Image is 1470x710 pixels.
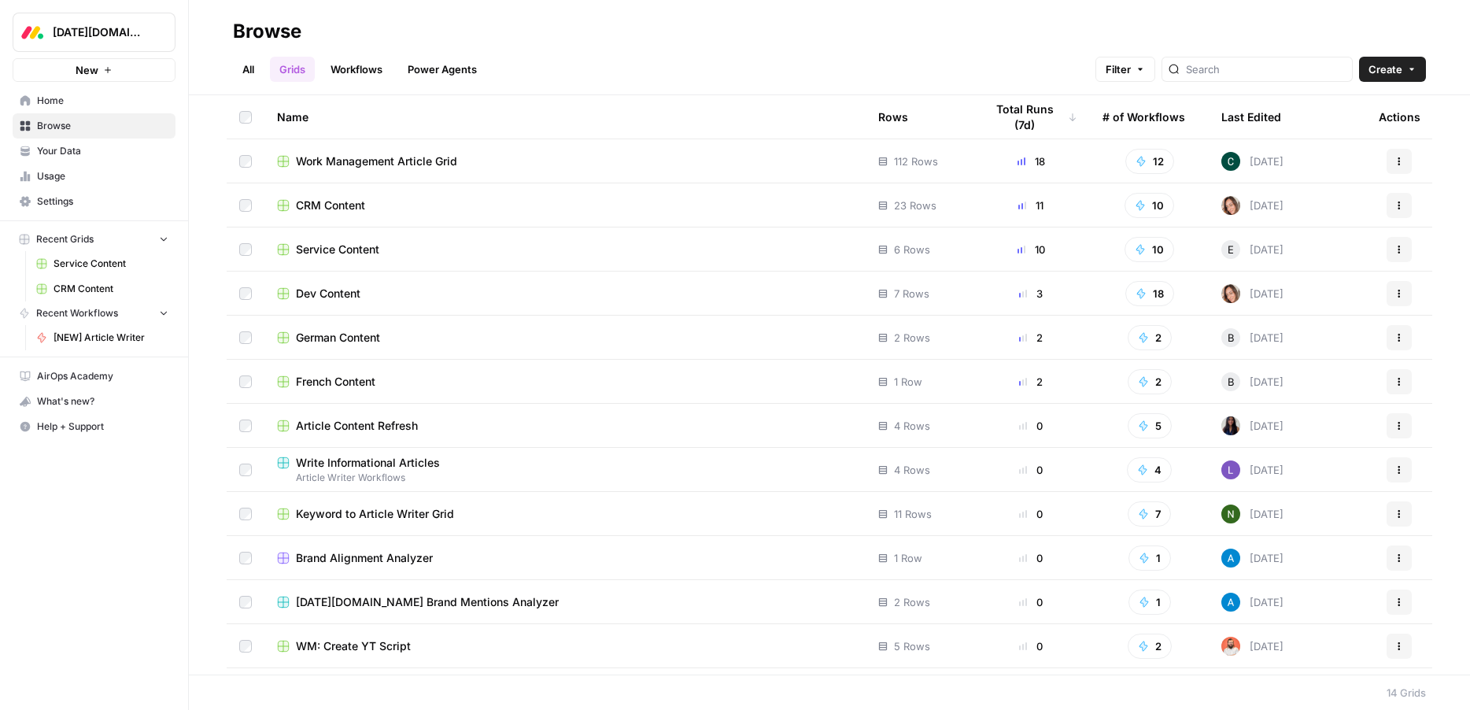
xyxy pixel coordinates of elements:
[894,198,936,213] span: 23 Rows
[1221,460,1283,479] div: [DATE]
[13,164,175,189] a: Usage
[1221,152,1283,171] div: [DATE]
[894,594,930,610] span: 2 Rows
[1128,634,1172,659] button: 2
[1221,549,1283,568] div: [DATE]
[1186,61,1346,77] input: Search
[13,13,175,52] button: Workspace: Monday.com
[277,418,853,434] a: Article Content Refresh
[1221,416,1283,435] div: [DATE]
[277,638,853,654] a: WM: Create YT Script
[984,153,1077,169] div: 18
[13,189,175,214] a: Settings
[54,282,168,296] span: CRM Content
[1127,457,1172,483] button: 4
[984,550,1077,566] div: 0
[1125,193,1174,218] button: 10
[296,550,433,566] span: Brand Alignment Analyzer
[37,420,168,434] span: Help + Support
[296,198,365,213] span: CRM Content
[296,153,457,169] span: Work Management Article Grid
[13,88,175,113] a: Home
[36,232,94,246] span: Recent Grids
[1106,61,1131,77] span: Filter
[1221,505,1283,523] div: [DATE]
[1095,57,1155,82] button: Filter
[1221,593,1240,612] img: o3cqybgnmipr355j8nz4zpq1mc6x
[1128,325,1172,350] button: 2
[233,57,264,82] a: All
[296,418,418,434] span: Article Content Refresh
[1128,501,1171,527] button: 7
[54,257,168,271] span: Service Content
[277,330,853,346] a: German Content
[277,95,853,139] div: Name
[277,286,853,301] a: Dev Content
[37,169,168,183] span: Usage
[321,57,392,82] a: Workflows
[1221,637,1240,656] img: ui9db3zf480wl5f9in06l3n7q51r
[894,374,922,390] span: 1 Row
[1228,374,1235,390] span: B
[296,330,380,346] span: German Content
[1228,330,1235,346] span: B
[13,414,175,439] button: Help + Support
[1221,152,1240,171] img: vwv6frqzyjkvcnqomnnxlvzyyij2
[37,369,168,383] span: AirOps Academy
[277,550,853,566] a: Brand Alignment Analyzer
[296,594,559,610] span: [DATE][DOMAIN_NAME] Brand Mentions Analyzer
[277,506,853,522] a: Keyword to Article Writer Grid
[894,550,922,566] span: 1 Row
[894,330,930,346] span: 2 Rows
[13,139,175,164] a: Your Data
[894,506,932,522] span: 11 Rows
[894,418,930,434] span: 4 Rows
[878,95,908,139] div: Rows
[1221,416,1240,435] img: rox323kbkgutb4wcij4krxobkpon
[13,389,175,414] button: What's new?
[277,374,853,390] a: French Content
[277,594,853,610] a: [DATE][DOMAIN_NAME] Brand Mentions Analyzer
[296,638,411,654] span: WM: Create YT Script
[76,62,98,78] span: New
[1125,281,1174,306] button: 18
[984,95,1077,139] div: Total Runs (7d)
[37,94,168,108] span: Home
[1221,284,1283,303] div: [DATE]
[1125,149,1174,174] button: 12
[1221,240,1283,259] div: [DATE]
[984,242,1077,257] div: 10
[894,153,938,169] span: 112 Rows
[18,18,46,46] img: Monday.com Logo
[1102,95,1185,139] div: # of Workflows
[1128,369,1172,394] button: 2
[1221,196,1283,215] div: [DATE]
[296,242,379,257] span: Service Content
[13,364,175,389] a: AirOps Academy
[1128,545,1171,571] button: 1
[277,471,853,485] span: Article Writer Workflows
[13,227,175,251] button: Recent Grids
[984,330,1077,346] div: 2
[277,242,853,257] a: Service Content
[1379,95,1420,139] div: Actions
[1128,590,1171,615] button: 1
[1359,57,1426,82] button: Create
[984,506,1077,522] div: 0
[1125,237,1174,262] button: 10
[13,301,175,325] button: Recent Workflows
[1221,549,1240,568] img: o3cqybgnmipr355j8nz4zpq1mc6x
[984,286,1077,301] div: 3
[29,276,175,301] a: CRM Content
[894,462,930,478] span: 4 Rows
[1228,242,1234,257] span: E
[984,638,1077,654] div: 0
[29,251,175,276] a: Service Content
[984,594,1077,610] div: 0
[277,455,853,485] a: Write Informational ArticlesArticle Writer Workflows
[1221,328,1283,347] div: [DATE]
[29,325,175,350] a: [NEW] Article Writer
[1221,637,1283,656] div: [DATE]
[1221,460,1240,479] img: rn7sh892ioif0lo51687sih9ndqw
[1221,505,1240,523] img: g4o9tbhziz0738ibrok3k9f5ina6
